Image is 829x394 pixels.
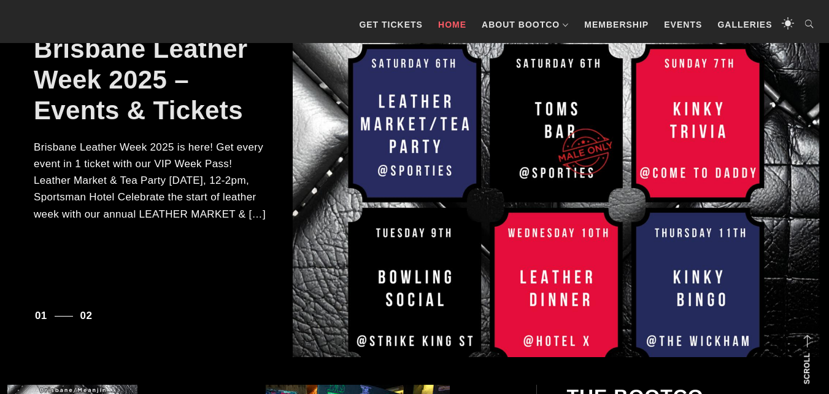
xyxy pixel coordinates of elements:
a: About BootCo [476,6,575,43]
a: Membership [578,6,655,43]
a: Galleries [711,6,778,43]
strong: Scroll [803,353,811,384]
button: 1 [34,299,48,333]
a: Home [432,6,472,43]
a: GET TICKETS [353,6,429,43]
p: Brisbane Leather Week 2025 is here! Get every event in 1 ticket with our VIP Week Pass! Leather M... [34,139,268,223]
button: 2 [79,299,94,333]
a: Brisbane Leather Week 2025 – Events & Tickets [34,34,248,125]
a: Events [658,6,708,43]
